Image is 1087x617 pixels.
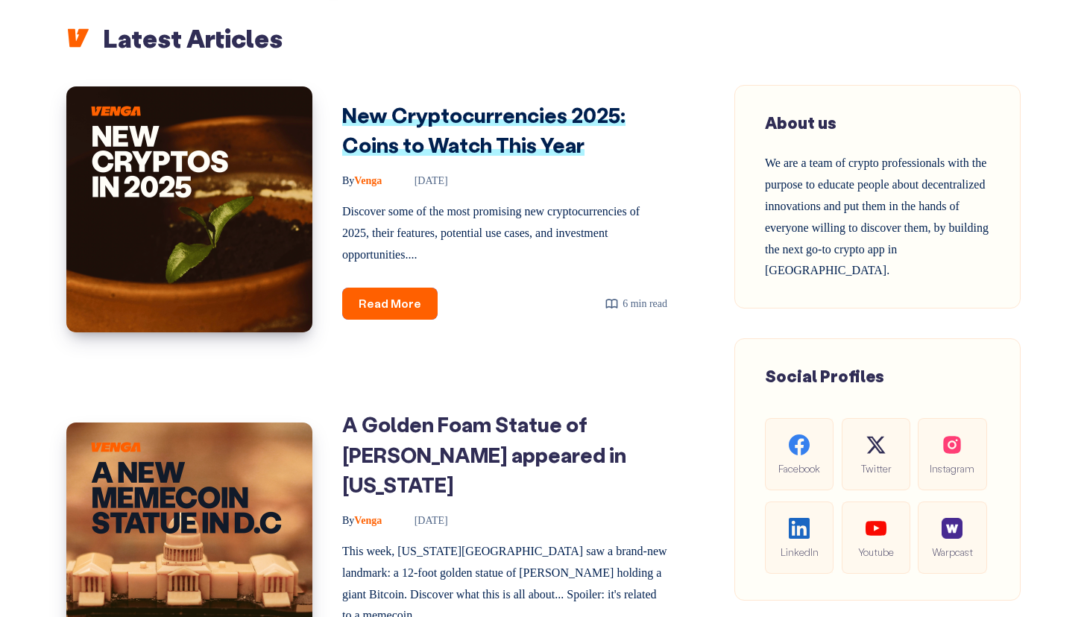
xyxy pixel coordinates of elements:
a: LinkedIn [765,501,834,574]
img: social-youtube.99db9aba05279f803f3e7a4a838dfb6c.svg [866,518,886,539]
span: Venga [342,175,382,186]
span: By [342,515,354,526]
a: New Cryptocurrencies 2025: Coins to Watch This Year [342,101,626,159]
a: Read More [342,288,438,320]
a: Warpcast [918,501,986,574]
a: ByVenga [342,515,385,526]
span: About us [765,112,836,133]
span: We are a team of crypto professionals with the purpose to educate people about decentralized inno... [765,156,989,276]
span: Facebook [777,460,822,477]
span: LinkedIn [777,543,822,560]
a: Youtube [842,501,910,574]
span: By [342,175,354,186]
span: Twitter [854,460,898,477]
a: Instagram [918,418,986,490]
span: Youtube [854,543,898,560]
time: [DATE] [394,515,448,526]
img: social-linkedin.be646fe421ccab3a2ad91cb58bdc9694.svg [789,518,810,539]
span: Venga [342,515,382,526]
img: Image of: New Cryptocurrencies 2025: Coins to Watch This Year [66,86,312,332]
span: Social Profiles [765,365,884,387]
p: Discover some of the most promising new cryptocurrencies of 2025, their features, potential use c... [342,201,667,265]
img: social-warpcast.e8a23a7ed3178af0345123c41633f860.png [942,518,962,539]
span: Warpcast [930,543,974,560]
time: [DATE] [394,175,448,186]
a: Twitter [842,418,910,490]
div: 6 min read [605,294,667,313]
span: Instagram [930,460,974,477]
a: Facebook [765,418,834,490]
a: ByVenga [342,175,385,186]
h2: Latest Articles [66,22,1021,54]
a: A Golden Foam Statue of [PERSON_NAME] appeared in [US_STATE] [342,411,626,498]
